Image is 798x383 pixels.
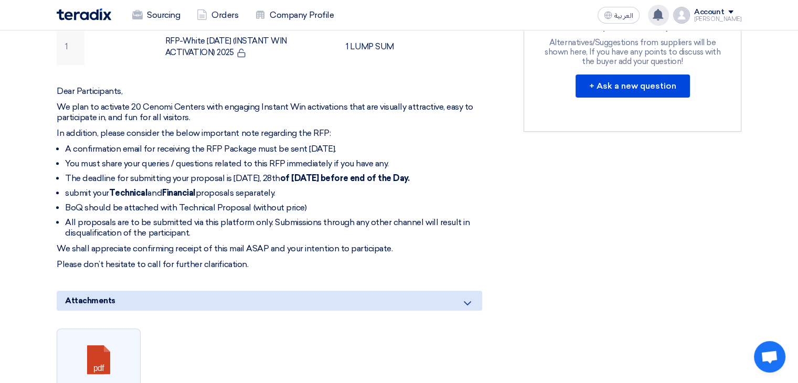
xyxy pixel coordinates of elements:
strong: Financial [162,188,196,198]
li: All proposals are to be submitted via this platform only. Submissions through any other channel w... [65,217,482,238]
div: Open chat [754,341,785,373]
p: We plan to activate 20 Cenomi Centers with engaging Instant Win activations that are visually att... [57,102,482,123]
li: BoQ should be attached with Technical Proposal (without price) [65,203,482,213]
li: You must share your queries / questions related to this RFP immediately if you have any. [65,158,482,169]
p: Please don’t hesitate to call for further clarification. [57,259,482,270]
span: العربية [614,12,633,19]
a: Sourcing [124,4,188,27]
div: Account [694,8,724,17]
li: submit your and proposals separately. [65,188,482,198]
div: Alternatives/Suggestions from suppliers will be shown here, If you have any points to discuss wit... [544,38,722,66]
a: Company Profile [247,4,342,27]
span: Attachments [65,295,115,306]
p: Dear Participants, [57,86,482,97]
p: In addition, please consider the below important note regarding the RFP: [57,128,482,139]
p: We shall appreciate confirming receipt of this mail ASAP and your intention to participate. [57,243,482,254]
li: The deadline for submitting your proposal is [DATE], 28th [65,173,482,184]
strong: Technical [109,188,148,198]
li: A confirmation email for receiving the RFP Package must be sent [DATE]. [65,144,482,154]
td: RFP-White [DATE] (INSTANT WIN ACTIVATION) 2025 [157,29,338,65]
button: العربية [598,7,640,24]
img: Teradix logo [57,8,111,20]
td: 1 [57,29,84,65]
img: profile_test.png [673,7,690,24]
div: [PERSON_NAME] [694,16,741,22]
td: 1 LUMP SUM [337,29,410,65]
button: + Ask a new question [576,75,690,98]
strong: of [DATE] before end of the Day. [280,173,410,183]
a: Orders [188,4,247,27]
